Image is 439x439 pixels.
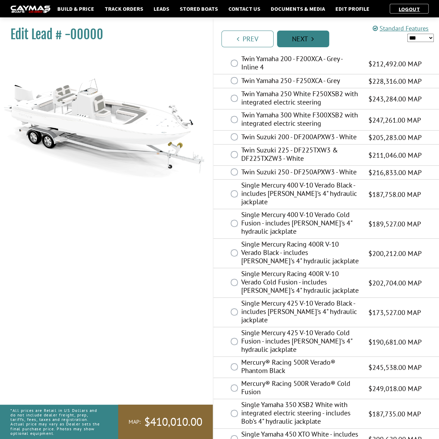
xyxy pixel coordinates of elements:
[129,418,141,425] span: MAP:
[368,409,421,419] span: $187,735.00 MAP
[241,133,360,143] label: Twin Suzuki 200 - DF200APXW3 - White
[54,4,98,13] a: Build & Price
[241,270,360,296] label: Single Mercury Racing 400R V-10 Verado Cold Fusion - includes [PERSON_NAME]'s 4" hydraulic jackplate
[332,4,373,13] a: Edit Profile
[368,219,421,229] span: $189,527.00 MAP
[241,168,360,178] label: Twin Suzuki 250 - DF250APXW3 - White
[10,27,195,42] h1: Edit Lead # -00000
[241,240,360,267] label: Single Mercury Racing 400R V-10 Verado Black - includes [PERSON_NAME]'s 4" hydraulic jackplate
[118,405,213,439] a: MAP:$410,010.00
[241,210,360,237] label: Single Mercury 400 V-10 Verado Cold Fusion - includes [PERSON_NAME]'s 4" hydraulic jackplate
[241,358,360,376] label: Mercury® Racing 500R Verado® Phantom Black
[368,383,421,394] span: $249,018.00 MAP
[368,278,421,288] span: $202,704.00 MAP
[225,4,264,13] a: Contact Us
[368,132,421,143] span: $205,283.00 MAP
[10,405,103,439] p: *All prices are Retail in US Dollars and do not include dealer freight, prep, tariffs, fees, taxe...
[176,4,221,13] a: Stored Boats
[241,329,360,355] label: Single Mercury 425 V-10 Verado Cold Fusion - includes [PERSON_NAME]'s 4" hydraulic jackplate
[241,55,360,73] label: Twin Yamaha 200 - F200XCA - Grey - Inline 4
[373,24,429,32] a: Standard Features
[368,150,421,160] span: $211,046.00 MAP
[368,337,421,347] span: $190,681.00 MAP
[368,307,421,318] span: $173,527.00 MAP
[368,76,421,86] span: $228,316.00 MAP
[241,76,360,86] label: Twin Yamaha 250 - F250XCA - Grey
[241,299,360,326] label: Single Mercury 425 V-10 Verado Black - includes [PERSON_NAME]'s 4" hydraulic jackplate
[267,4,328,13] a: Documents & Media
[241,181,360,208] label: Single Mercury 400 V-10 Verado Black - includes [PERSON_NAME]'s 4" hydraulic jackplate
[241,146,360,164] label: Twin Suzuki 225 - DF225TXW3 & DF225TXZW3 - White
[10,6,50,13] img: caymas-dealer-connect-2ed40d3bc7270c1d8d7ffb4b79bf05adc795679939227970def78ec6f6c03838.gif
[368,189,421,200] span: $187,758.00 MAP
[241,379,360,398] label: Mercury® Racing 500R Verado® Cold Fusion
[368,115,421,125] span: $247,261.00 MAP
[101,4,147,13] a: Track Orders
[368,248,421,259] span: $200,212.00 MAP
[368,59,421,69] span: $212,492.00 MAP
[241,90,360,108] label: Twin Yamaha 250 White F250XSB2 with integrated electric steering
[150,4,173,13] a: Leads
[221,31,274,47] a: Prev
[241,111,360,129] label: Twin Yamaha 300 White F300XSB2 with integrated electric steering
[277,31,329,47] a: Next
[395,6,423,13] a: Logout
[368,167,421,178] span: $216,833.00 MAP
[368,94,421,104] span: $243,284.00 MAP
[144,415,202,429] span: $410,010.00
[368,362,421,373] span: $245,538.00 MAP
[241,400,360,427] label: Single Yamaha 350 XSB2 White with integrated electric steering - includes Bob's 4" hydraulic jack...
